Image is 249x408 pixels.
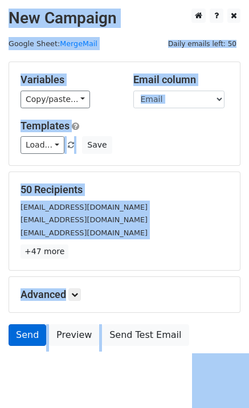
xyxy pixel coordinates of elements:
a: Send Test Email [102,324,189,346]
a: Templates [21,120,70,132]
h5: Advanced [21,288,228,301]
small: [EMAIL_ADDRESS][DOMAIN_NAME] [21,229,148,237]
small: [EMAIL_ADDRESS][DOMAIN_NAME] [21,215,148,224]
small: Google Sheet: [9,39,97,48]
a: +47 more [21,244,68,259]
a: MergeMail [60,39,97,48]
h2: New Campaign [9,9,240,28]
h5: Email column [133,74,229,86]
button: Save [82,136,112,154]
span: Daily emails left: 50 [164,38,240,50]
h5: 50 Recipients [21,183,228,196]
a: Send [9,324,46,346]
h5: Variables [21,74,116,86]
small: [EMAIL_ADDRESS][DOMAIN_NAME] [21,203,148,211]
a: Preview [49,324,99,346]
a: Load... [21,136,64,154]
a: Copy/paste... [21,91,90,108]
iframe: Chat Widget [192,353,249,408]
a: Daily emails left: 50 [164,39,240,48]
